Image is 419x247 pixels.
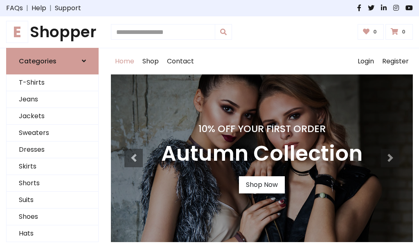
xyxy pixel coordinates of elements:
[371,28,379,36] span: 0
[161,141,363,166] h3: Autumn Collection
[7,141,98,158] a: Dresses
[55,3,81,13] a: Support
[378,48,413,74] a: Register
[161,123,363,135] h4: 10% Off Your First Order
[7,74,98,91] a: T-Shirts
[354,48,378,74] a: Login
[7,192,98,209] a: Suits
[6,23,99,41] a: EShopper
[111,48,138,74] a: Home
[6,3,23,13] a: FAQs
[46,3,55,13] span: |
[138,48,163,74] a: Shop
[358,24,384,40] a: 0
[7,209,98,225] a: Shoes
[7,91,98,108] a: Jeans
[400,28,408,36] span: 0
[19,57,56,65] h6: Categories
[6,48,99,74] a: Categories
[239,176,285,193] a: Shop Now
[7,175,98,192] a: Shorts
[163,48,198,74] a: Contact
[6,23,99,41] h1: Shopper
[7,225,98,242] a: Hats
[32,3,46,13] a: Help
[7,158,98,175] a: Skirts
[7,108,98,125] a: Jackets
[23,3,32,13] span: |
[7,125,98,141] a: Sweaters
[6,21,28,43] span: E
[385,24,413,40] a: 0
